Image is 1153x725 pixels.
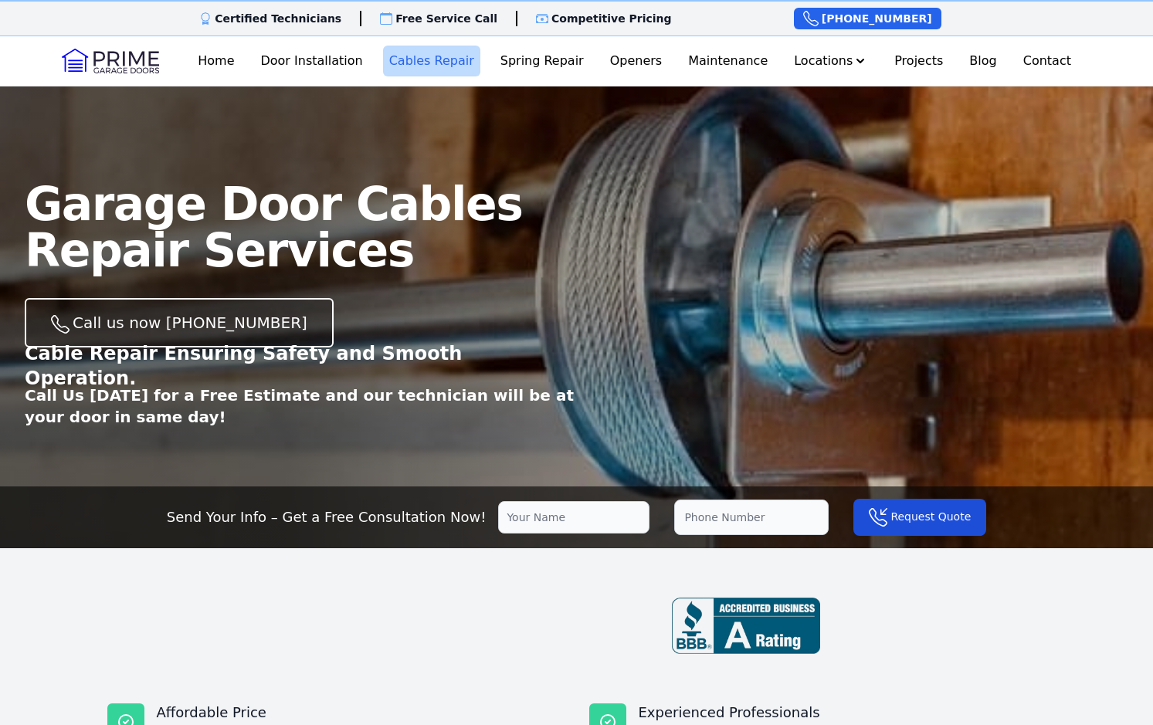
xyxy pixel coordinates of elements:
[25,177,523,277] span: Garage Door Cables Repair Services
[639,703,1046,722] p: Experienced Professionals
[888,46,949,76] a: Projects
[395,11,497,26] p: Free Service Call
[494,46,590,76] a: Spring Repair
[604,46,669,76] a: Openers
[794,8,941,29] a: [PHONE_NUMBER]
[25,298,334,347] a: Call us now [PHONE_NUMBER]
[551,11,672,26] p: Competitive Pricing
[674,500,829,535] input: Phone Number
[788,46,874,76] button: Locations
[62,49,159,73] img: Logo
[498,501,649,534] input: Your Name
[157,703,565,722] p: Affordable Price
[963,46,1002,76] a: Blog
[25,385,577,428] p: Call Us [DATE] for a Free Estimate and our technician will be at your door in same day!
[1017,46,1077,76] a: Contact
[215,11,341,26] p: Certified Technicians
[167,506,487,528] p: Send Your Info – Get a Free Consultation Now!
[192,46,240,76] a: Home
[254,46,368,76] a: Door Installation
[853,499,986,536] button: Request Quote
[682,46,774,76] a: Maintenance
[383,46,480,76] a: Cables Repair
[25,341,470,391] p: Cable Repair Ensuring Safety and Smooth Operation.
[672,598,820,654] img: BBB-review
